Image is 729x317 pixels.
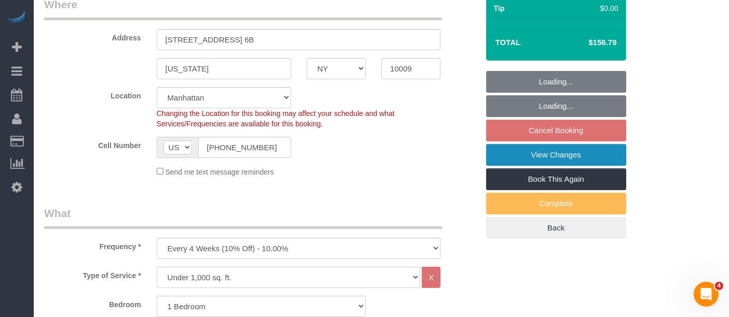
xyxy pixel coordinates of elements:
label: Cell Number [36,137,149,151]
span: Changing the Location for this booking may affect your schedule and what Services/Frequencies are... [157,109,395,128]
img: Automaid Logo [6,10,27,25]
legend: What [44,206,442,229]
label: Frequency * [36,238,149,252]
a: View Changes [486,144,626,166]
input: Zip Code [381,58,441,79]
label: Bedroom [36,296,149,310]
span: Send me text message reminders [165,168,273,176]
span: 4 [715,282,723,290]
label: Address [36,29,149,43]
input: City [157,58,291,79]
label: Tip [494,3,505,13]
iframe: Intercom live chat [694,282,719,307]
label: Location [36,87,149,101]
label: Type of Service * [36,267,149,281]
a: Book This Again [486,168,626,190]
div: $0.00 [588,3,618,13]
h4: $156.79 [557,38,616,47]
a: Back [486,217,626,239]
input: Cell Number [198,137,291,158]
strong: Total [496,38,521,47]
